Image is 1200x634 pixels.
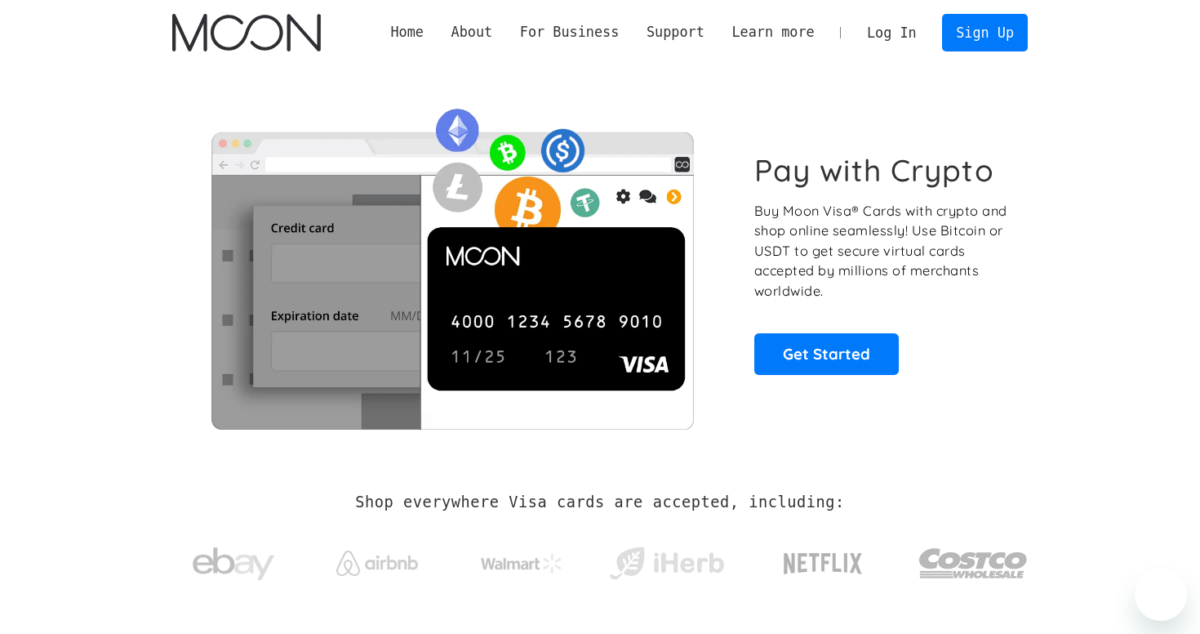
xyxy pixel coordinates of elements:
img: Costco [918,533,1028,594]
a: Airbnb [317,534,438,584]
h1: Pay with Crypto [754,152,994,189]
a: Netflix [750,527,896,592]
div: About [451,22,493,42]
img: Airbnb [336,551,418,576]
img: iHerb [606,542,727,585]
div: Learn more [731,22,814,42]
a: ebay [172,522,294,598]
div: Support [633,22,718,42]
div: For Business [506,22,633,42]
a: Costco [918,516,1028,602]
img: Netflix [782,543,864,584]
a: Home [377,22,438,42]
div: Support [647,22,704,42]
a: iHerb [606,526,727,593]
img: ebay [193,538,274,590]
p: Buy Moon Visa® Cards with crypto and shop online seamlessly! Use Bitcoin or USDT to get secure vi... [754,201,1010,301]
img: Moon Cards let you spend your crypto anywhere Visa is accepted. [172,97,731,429]
div: About [438,22,506,42]
h2: Shop everywhere Visa cards are accepted, including: [355,493,844,511]
img: Walmart [481,554,562,574]
a: Sign Up [942,14,1027,51]
a: Log In [853,15,930,51]
a: Walmart [461,538,583,582]
div: Learn more [718,22,829,42]
iframe: Button to launch messaging window [1135,569,1187,621]
img: Moon Logo [172,14,320,51]
a: Get Started [754,333,899,374]
a: home [172,14,320,51]
div: For Business [520,22,619,42]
